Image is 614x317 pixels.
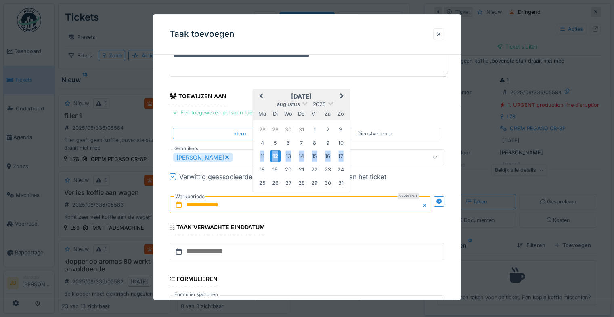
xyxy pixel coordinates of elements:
[174,192,205,201] label: Werkperiode
[296,124,307,135] div: Choose donderdag 31 juli 2025
[257,124,268,135] div: Choose maandag 28 juli 2025
[257,137,268,148] div: Choose maandag 4 augustus 2025
[309,151,320,162] div: Choose vrijdag 15 augustus 2025
[277,101,300,107] span: augustus
[173,146,200,152] label: Gebruikers
[270,164,281,175] div: Choose dinsdag 19 augustus 2025
[322,151,333,162] div: Choose zaterdag 16 augustus 2025
[256,123,347,189] div: Month augustus, 2025
[270,150,281,162] div: Choose dinsdag 12 augustus 2025
[170,107,274,118] div: Een toegewezen persoon toevoegen
[309,124,320,135] div: Choose vrijdag 1 augustus 2025
[170,29,235,39] h3: Taak toevoegen
[335,124,346,135] div: Choose zondag 3 augustus 2025
[270,124,281,135] div: Choose dinsdag 29 juli 2025
[257,178,268,188] div: Choose maandag 25 augustus 2025
[270,178,281,188] div: Choose dinsdag 26 augustus 2025
[283,164,294,175] div: Choose woensdag 20 augustus 2025
[322,164,333,175] div: Choose zaterdag 23 augustus 2025
[296,178,307,188] div: Choose donderdag 28 augustus 2025
[283,108,294,119] div: woensdag
[270,108,281,119] div: dinsdag
[313,101,326,107] span: 2025
[398,193,419,200] div: Verplicht
[170,90,226,104] div: Toewijzen aan
[421,197,430,213] button: Close
[357,130,392,137] div: Dienstverlener
[296,151,307,162] div: Choose donderdag 14 augustus 2025
[335,108,346,119] div: zondag
[283,151,294,162] div: Choose woensdag 13 augustus 2025
[283,124,294,135] div: Choose woensdag 30 juli 2025
[322,124,333,135] div: Choose zaterdag 2 augustus 2025
[257,151,268,162] div: Choose maandag 11 augustus 2025
[254,91,267,104] button: Previous Month
[335,137,346,148] div: Choose zondag 10 augustus 2025
[322,178,333,188] div: Choose zaterdag 30 augustus 2025
[309,178,320,188] div: Choose vrijdag 29 augustus 2025
[179,172,386,182] div: Verwittig geassocieerde gebruikers van het genereren van het ticket
[296,164,307,175] div: Choose donderdag 21 augustus 2025
[296,108,307,119] div: donderdag
[335,178,346,188] div: Choose zondag 31 augustus 2025
[283,178,294,188] div: Choose woensdag 27 augustus 2025
[296,137,307,148] div: Choose donderdag 7 augustus 2025
[170,273,218,287] div: Formulieren
[309,137,320,148] div: Choose vrijdag 8 augustus 2025
[170,222,264,235] div: Taak verwachte einddatum
[173,153,233,162] div: [PERSON_NAME]
[283,137,294,148] div: Choose woensdag 6 augustus 2025
[309,164,320,175] div: Choose vrijdag 22 augustus 2025
[336,91,349,104] button: Next Month
[335,151,346,162] div: Choose zondag 17 augustus 2025
[270,137,281,148] div: Choose dinsdag 5 augustus 2025
[335,164,346,175] div: Choose zondag 24 augustus 2025
[309,108,320,119] div: vrijdag
[257,108,268,119] div: maandag
[322,108,333,119] div: zaterdag
[173,291,220,298] label: Formulier sjablonen
[232,130,246,137] div: Intern
[322,137,333,148] div: Choose zaterdag 9 augustus 2025
[173,299,233,308] div: Jouw formulieren
[257,164,268,175] div: Choose maandag 18 augustus 2025
[253,93,350,100] h2: [DATE]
